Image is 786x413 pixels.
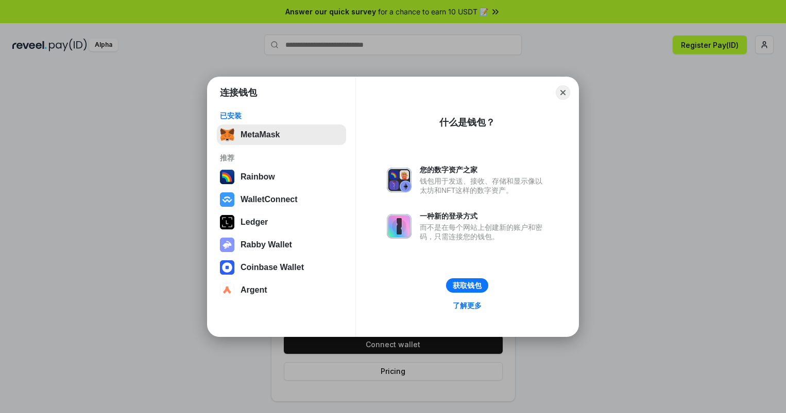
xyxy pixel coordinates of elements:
div: MetaMask [241,130,280,139]
img: svg+xml,%3Csvg%20xmlns%3D%22http%3A%2F%2Fwww.w3.org%2F2000%2Fsvg%22%20fill%3D%22none%22%20viewBox... [387,214,412,239]
div: 一种新的登录方式 [420,211,548,221]
button: Coinbase Wallet [217,257,346,278]
div: 钱包用于发送、接收、存储和显示像以太坊和NFT这样的数字资产。 [420,176,548,195]
img: svg+xml,%3Csvg%20width%3D%22120%22%20height%3D%22120%22%20viewBox%3D%220%200%20120%20120%22%20fil... [220,170,234,184]
h1: 连接钱包 [220,86,257,99]
img: svg+xml,%3Csvg%20width%3D%2228%22%20height%3D%2228%22%20viewBox%3D%220%200%2028%2028%22%20fill%3D... [220,283,234,297]
div: Rainbow [241,172,275,182]
img: svg+xml,%3Csvg%20fill%3D%22none%22%20height%3D%2233%22%20viewBox%3D%220%200%2035%2033%22%20width%... [220,128,234,142]
div: 推荐 [220,153,343,163]
img: svg+xml,%3Csvg%20width%3D%2228%22%20height%3D%2228%22%20viewBox%3D%220%200%2028%2028%22%20fill%3D... [220,192,234,207]
div: 什么是钱包？ [439,116,495,129]
button: Rabby Wallet [217,235,346,255]
button: Rainbow [217,167,346,187]
button: Ledger [217,212,346,232]
img: svg+xml,%3Csvg%20xmlns%3D%22http%3A%2F%2Fwww.w3.org%2F2000%2Fsvg%22%20fill%3D%22none%22%20viewBox... [387,168,412,192]
div: 而不是在每个网站上创建新的账户和密码，只需连接您的钱包。 [420,223,548,241]
div: Rabby Wallet [241,240,292,249]
div: 获取钱包 [453,281,482,290]
div: 了解更多 [453,301,482,310]
button: Argent [217,280,346,300]
a: 了解更多 [447,299,488,312]
div: Coinbase Wallet [241,263,304,272]
img: svg+xml,%3Csvg%20xmlns%3D%22http%3A%2F%2Fwww.w3.org%2F2000%2Fsvg%22%20width%3D%2228%22%20height%3... [220,215,234,229]
div: 已安装 [220,111,343,120]
button: MetaMask [217,124,346,145]
button: WalletConnect [217,189,346,210]
div: 您的数字资产之家 [420,165,548,174]
div: Ledger [241,218,268,227]
div: Argent [241,285,267,295]
img: svg+xml,%3Csvg%20xmlns%3D%22http%3A%2F%2Fwww.w3.org%2F2000%2Fsvg%22%20fill%3D%22none%22%20viewBox... [220,238,234,252]
img: svg+xml,%3Csvg%20width%3D%2228%22%20height%3D%2228%22%20viewBox%3D%220%200%2028%2028%22%20fill%3D... [220,260,234,275]
button: 获取钱包 [446,278,488,293]
div: WalletConnect [241,195,298,204]
button: Close [556,85,570,100]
